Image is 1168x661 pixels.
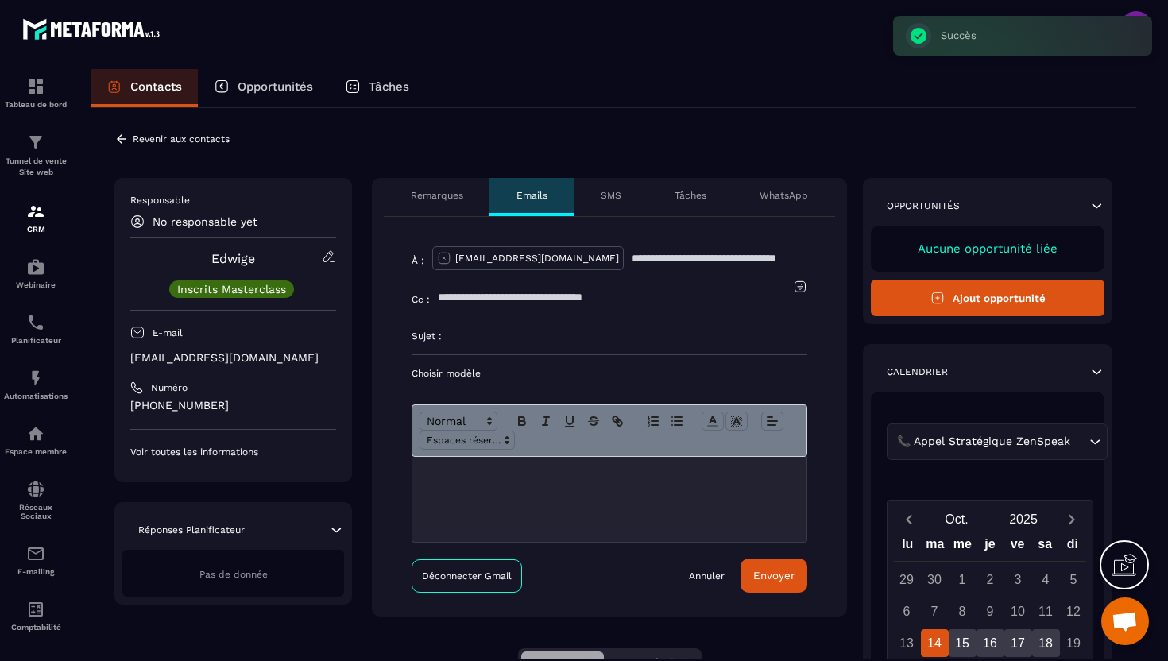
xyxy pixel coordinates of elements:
[26,600,45,619] img: accountant
[4,65,68,121] a: formationformationTableau de bord
[151,381,188,394] p: Numéro
[516,189,547,202] p: Emails
[1058,533,1086,561] div: di
[1060,566,1088,593] div: 5
[412,254,424,267] p: À :
[949,597,977,625] div: 8
[894,508,923,530] button: Previous month
[26,133,45,152] img: formation
[26,544,45,563] img: email
[133,133,230,145] p: Revenir aux contacts
[26,369,45,388] img: automations
[1004,597,1032,625] div: 10
[949,566,977,593] div: 1
[4,503,68,520] p: Réseaux Sociaux
[4,567,68,576] p: E-mailing
[130,79,182,94] p: Contacts
[921,566,949,593] div: 30
[26,424,45,443] img: automations
[893,566,921,593] div: 29
[153,327,183,339] p: E-mail
[887,423,1108,460] div: Search for option
[4,156,68,178] p: Tunnel de vente Site web
[1004,533,1031,561] div: ve
[198,69,329,107] a: Opportunités
[922,533,949,561] div: ma
[887,365,948,378] p: Calendrier
[1057,508,1086,530] button: Next month
[4,588,68,644] a: accountantaccountantComptabilité
[130,446,336,458] p: Voir toutes les informations
[4,190,68,245] a: formationformationCRM
[4,447,68,456] p: Espace membre
[26,480,45,499] img: social-network
[130,398,336,413] p: [PHONE_NUMBER]
[977,597,1004,625] div: 9
[675,189,706,202] p: Tâches
[26,313,45,332] img: scheduler
[921,629,949,657] div: 14
[455,252,619,265] p: [EMAIL_ADDRESS][DOMAIN_NAME]
[4,623,68,632] p: Comptabilité
[4,225,68,234] p: CRM
[741,559,807,593] button: Envoyer
[871,280,1104,316] button: Ajout opportunité
[1031,533,1059,561] div: sa
[4,532,68,588] a: emailemailE-mailing
[893,597,921,625] div: 6
[1060,597,1088,625] div: 12
[689,570,725,582] a: Annuler
[411,189,463,202] p: Remarques
[894,533,922,561] div: lu
[4,336,68,345] p: Planificateur
[893,433,1073,450] span: 📞 Appel Stratégique ZenSpeak
[412,293,430,306] p: Cc :
[990,505,1057,533] button: Open years overlay
[412,559,522,593] a: Déconnecter Gmail
[153,215,257,228] p: No responsable yet
[199,569,268,580] span: Pas de donnée
[4,121,68,190] a: formationformationTunnel de vente Site web
[4,245,68,301] a: automationsautomationsWebinaire
[4,280,68,289] p: Webinaire
[4,100,68,109] p: Tableau de bord
[923,505,990,533] button: Open months overlay
[22,14,165,44] img: logo
[921,597,949,625] div: 7
[26,77,45,96] img: formation
[130,194,336,207] p: Responsable
[1032,566,1060,593] div: 4
[977,629,1004,657] div: 16
[1073,433,1085,450] input: Search for option
[949,629,977,657] div: 15
[601,189,621,202] p: SMS
[26,257,45,276] img: automations
[1101,597,1149,645] div: Ouvrir le chat
[977,533,1004,561] div: je
[130,350,336,365] p: [EMAIL_ADDRESS][DOMAIN_NAME]
[211,251,255,266] a: Edwige
[1004,566,1032,593] div: 3
[329,69,425,107] a: Tâches
[369,79,409,94] p: Tâches
[887,242,1089,256] p: Aucune opportunité liée
[26,202,45,221] img: formation
[977,566,1004,593] div: 2
[1032,597,1060,625] div: 11
[887,199,960,212] p: Opportunités
[4,357,68,412] a: automationsautomationsAutomatisations
[1004,629,1032,657] div: 17
[1032,629,1060,657] div: 18
[4,392,68,400] p: Automatisations
[760,189,808,202] p: WhatsApp
[1060,629,1088,657] div: 19
[949,533,977,561] div: me
[238,79,313,94] p: Opportunités
[412,330,442,342] p: Sujet :
[4,301,68,357] a: schedulerschedulerPlanificateur
[4,468,68,532] a: social-networksocial-networkRéseaux Sociaux
[893,629,921,657] div: 13
[91,69,198,107] a: Contacts
[138,524,245,536] p: Réponses Planificateur
[412,367,807,380] p: Choisir modèle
